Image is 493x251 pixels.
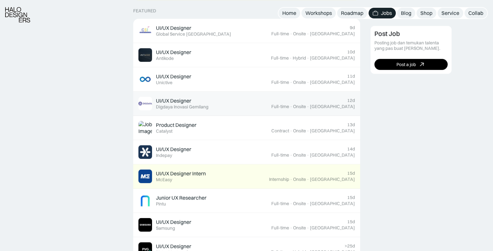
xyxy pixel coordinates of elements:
[156,153,172,158] div: Indepay
[293,80,306,85] div: Onsite
[133,92,360,116] a: Job ImageUI/UX DesignerDigdaya Inovasi Gemilang12dFull-time·Onsite·[GEOGRAPHIC_DATA]
[310,152,355,158] div: [GEOGRAPHIC_DATA]
[290,104,292,109] div: ·
[307,104,309,109] div: ·
[269,177,289,182] div: Internship
[271,80,289,85] div: Full-time
[293,31,306,37] div: Onsite
[290,225,292,231] div: ·
[133,116,360,140] a: Job ImageProduct DesignerCatalyst13dContract·Onsite·[GEOGRAPHIC_DATA]
[156,225,175,231] div: Samsung
[156,128,172,134] div: Catalyst
[156,31,231,37] div: Global Service [GEOGRAPHIC_DATA]
[307,128,309,134] div: ·
[290,80,292,85] div: ·
[396,61,416,67] div: Post a job
[290,177,292,182] div: ·
[156,122,196,128] div: Product Designer
[133,164,360,189] a: Job ImageUI/UX Designer InternMcEasy15dInternship·Onsite·[GEOGRAPHIC_DATA]
[310,201,355,206] div: [GEOGRAPHIC_DATA]
[133,19,360,43] a: Job ImageUI/UX DesignerGlobal Service [GEOGRAPHIC_DATA]9dFull-time·Onsite·[GEOGRAPHIC_DATA]
[138,121,152,135] img: Job Image
[138,169,152,183] img: Job Image
[468,10,483,16] div: Collab
[271,201,289,206] div: Full-time
[369,8,396,18] a: Jobs
[290,128,292,134] div: ·
[271,152,289,158] div: Full-time
[293,104,306,109] div: Onsite
[310,80,355,85] div: [GEOGRAPHIC_DATA]
[156,201,166,207] div: Pintu
[347,49,355,55] div: 10d
[138,218,152,232] img: Job Image
[133,8,156,14] div: Featured
[289,55,292,61] div: ·
[156,80,172,85] div: Unictive
[133,140,360,164] a: Job ImageUI/UX DesignerIndepay14dFull-time·Onsite·[GEOGRAPHIC_DATA]
[290,152,292,158] div: ·
[138,24,152,38] img: Job Image
[464,8,487,18] a: Collab
[305,10,332,16] div: Workshops
[310,104,355,109] div: [GEOGRAPHIC_DATA]
[293,225,306,231] div: Onsite
[345,243,355,249] div: >25d
[310,55,355,61] div: [GEOGRAPHIC_DATA]
[347,122,355,127] div: 13d
[374,40,448,51] div: Posting job dan temukan talenta yang pas buat [PERSON_NAME].
[307,225,309,231] div: ·
[278,8,300,18] a: Home
[307,31,309,37] div: ·
[307,152,309,158] div: ·
[310,128,355,134] div: [GEOGRAPHIC_DATA]
[156,73,191,80] div: UI/UX Designer
[156,177,172,182] div: McEasy
[156,170,206,177] div: UI/UX Designer Intern
[133,67,360,92] a: Job ImageUI/UX DesignerUnictive11dFull-time·Onsite·[GEOGRAPHIC_DATA]
[293,128,306,134] div: Onsite
[307,80,309,85] div: ·
[397,8,415,18] a: Blog
[156,49,191,56] div: UI/UX Designer
[401,10,411,16] div: Blog
[138,72,152,86] img: Job Image
[293,152,306,158] div: Onsite
[271,55,289,61] div: Full-time
[156,219,191,225] div: UI/UX Designer
[290,201,292,206] div: ·
[417,8,436,18] a: Shop
[290,31,292,37] div: ·
[347,195,355,200] div: 15d
[381,10,392,16] div: Jobs
[341,10,363,16] div: Roadmap
[310,31,355,37] div: [GEOGRAPHIC_DATA]
[374,30,400,38] div: Post Job
[307,177,309,182] div: ·
[347,73,355,79] div: 11d
[133,213,360,237] a: Job ImageUI/UX DesignerSamsung15dFull-time·Onsite·[GEOGRAPHIC_DATA]
[374,59,448,70] a: Post a job
[350,25,355,30] div: 9d
[293,55,306,61] div: Hybrid
[271,31,289,37] div: Full-time
[438,8,463,18] a: Service
[156,243,191,250] div: UI/UX Designer
[138,145,152,159] img: Job Image
[307,55,309,61] div: ·
[133,189,360,213] a: Job ImageJunior UX ResearcherPintu15dFull-time·Onsite·[GEOGRAPHIC_DATA]
[310,177,355,182] div: [GEOGRAPHIC_DATA]
[156,104,208,110] div: Digdaya Inovasi Gemilang
[133,43,360,67] a: Job ImageUI/UX DesignerAntikode10dFull-time·Hybrid·[GEOGRAPHIC_DATA]
[347,170,355,176] div: 15d
[156,25,191,31] div: UI/UX Designer
[337,8,367,18] a: Roadmap
[271,128,289,134] div: Contract
[156,97,191,104] div: UI/UX Designer
[301,8,336,18] a: Workshops
[347,98,355,103] div: 12d
[282,10,296,16] div: Home
[441,10,459,16] div: Service
[271,104,289,109] div: Full-time
[156,56,174,61] div: Antikode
